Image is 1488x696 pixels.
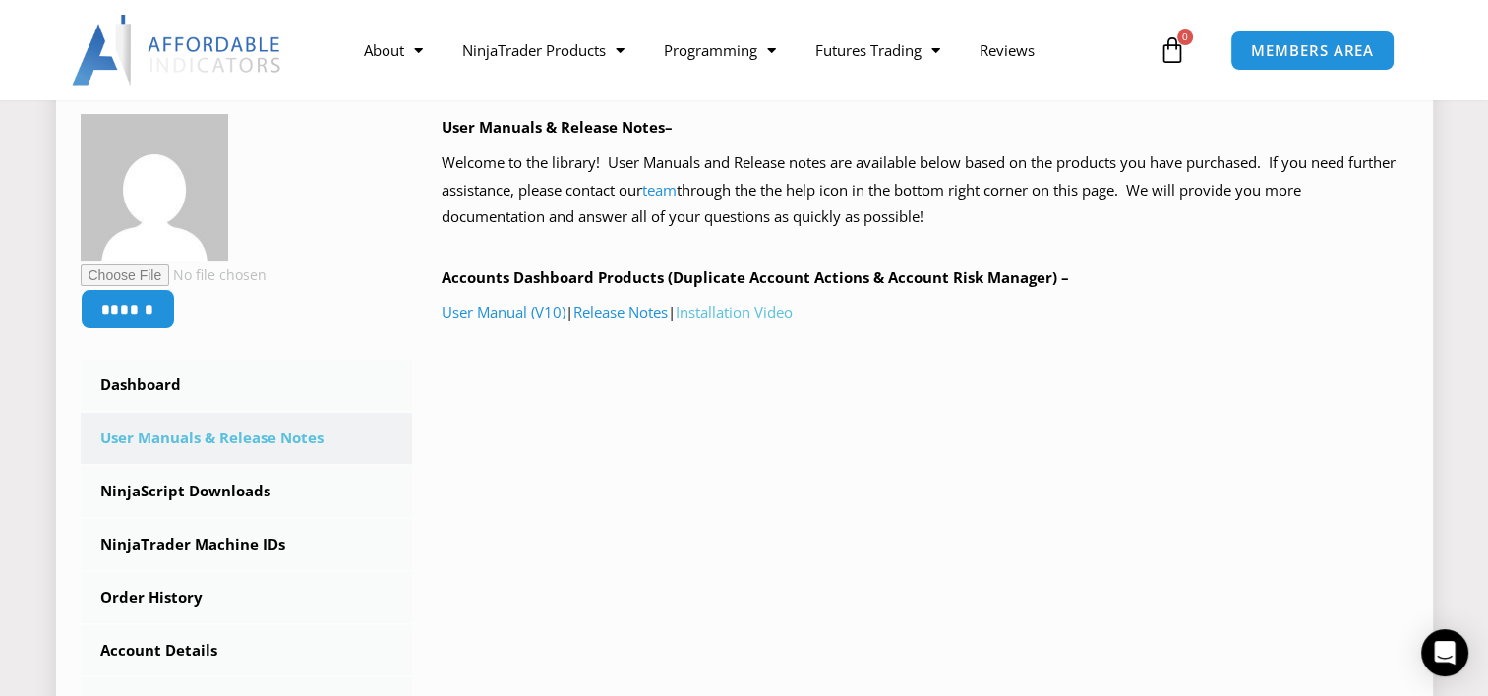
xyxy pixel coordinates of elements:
a: Account Details [81,625,413,676]
a: 0 [1129,22,1216,79]
a: Installation Video [676,302,793,321]
a: Futures Trading [796,28,960,73]
img: ebc136a38ca581cf833902261c35dbfb406e1ef4199a2031d950284708e71969 [81,114,228,261]
a: About [344,28,443,73]
span: 0 [1177,29,1193,45]
a: User Manual (V10) [442,302,565,321]
a: team [642,180,677,200]
a: User Manuals & Release Notes [81,413,413,464]
div: Open Intercom Messenger [1421,629,1468,676]
a: NinjaTrader Products [443,28,644,73]
a: Dashboard [81,360,413,411]
p: Welcome to the library! User Manuals and Release notes are available below based on the products ... [442,149,1408,232]
nav: Menu [344,28,1154,73]
img: LogoAI | Affordable Indicators – NinjaTrader [72,15,283,86]
a: Order History [81,572,413,623]
b: Accounts Dashboard Products (Duplicate Account Actions & Account Risk Manager) – [442,267,1069,287]
a: Reviews [960,28,1054,73]
a: Release Notes [573,302,668,321]
a: NinjaScript Downloads [81,466,413,517]
a: Programming [644,28,796,73]
a: NinjaTrader Machine IDs [81,519,413,570]
a: MEMBERS AREA [1230,30,1395,71]
b: User Manuals & Release Notes– [442,117,673,137]
p: | | [442,299,1408,326]
span: MEMBERS AREA [1251,43,1374,58]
